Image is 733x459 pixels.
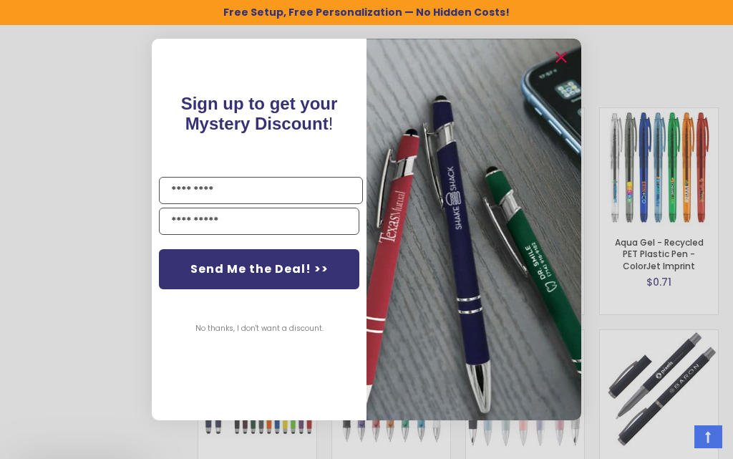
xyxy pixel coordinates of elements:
span: Sign up to get your Mystery Discount [181,94,338,133]
button: No thanks, I don't want a discount. [188,311,331,347]
img: pop-up-image [366,39,581,420]
button: Close dialog [550,46,573,69]
button: Send Me the Deal! >> [159,249,359,289]
span: ! [181,94,338,133]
